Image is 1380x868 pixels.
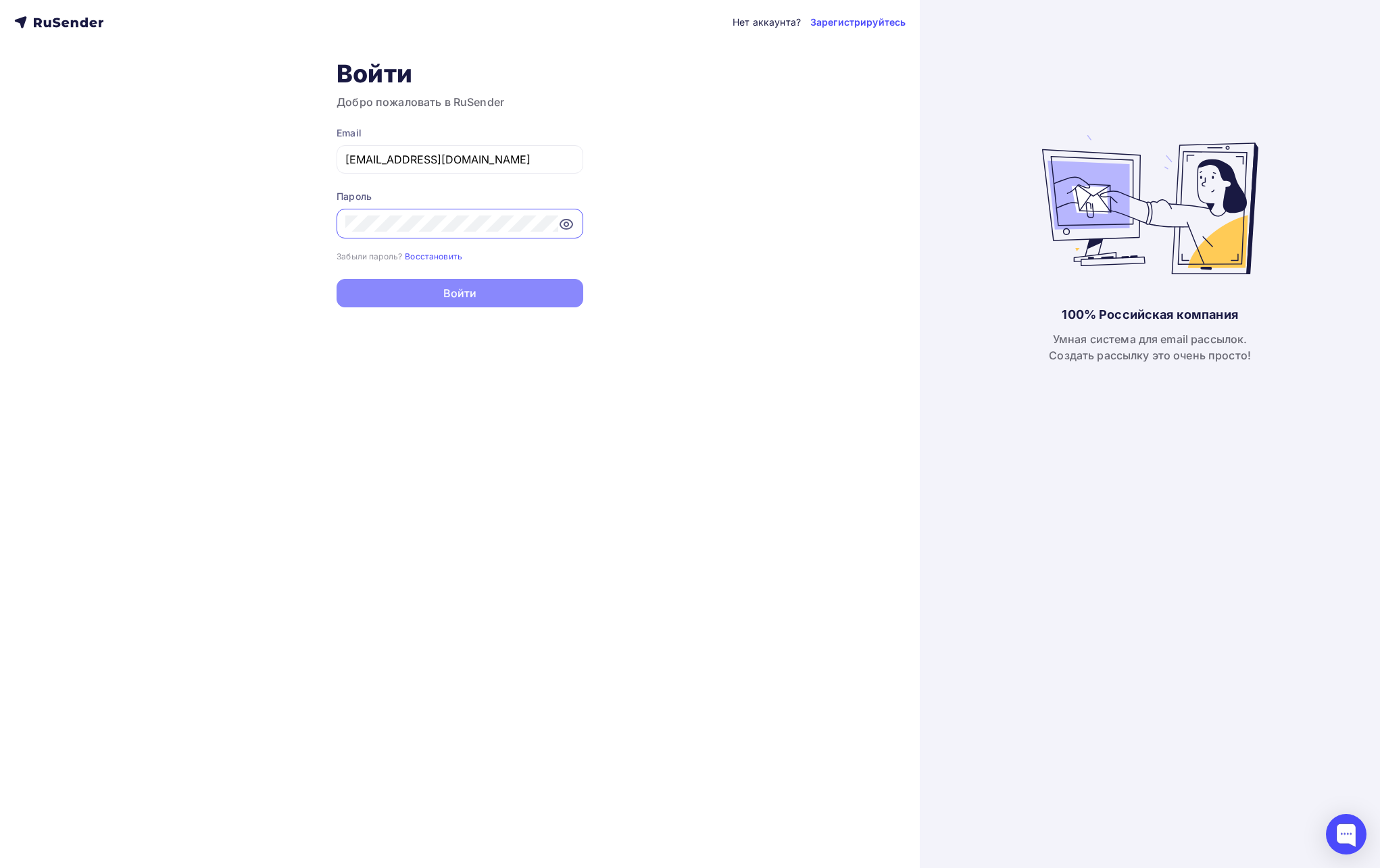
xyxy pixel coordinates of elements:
input: Укажите свой email [345,151,574,168]
div: Пароль [337,190,583,203]
div: Email [337,126,583,140]
button: Войти [337,279,583,307]
div: 100% Российская компания [1062,307,1237,323]
h3: Добро пожаловать в RuSender [337,94,583,110]
small: Восстановить [405,251,462,261]
div: Умная система для email рассылок. Создать рассылку это очень просто! [1049,331,1251,363]
a: Восстановить [405,250,462,261]
h1: Войти [337,59,583,88]
small: Забыли пароль? [337,251,402,261]
a: Зарегистрируйтесь [810,16,906,29]
div: Нет аккаунта? [733,16,801,29]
